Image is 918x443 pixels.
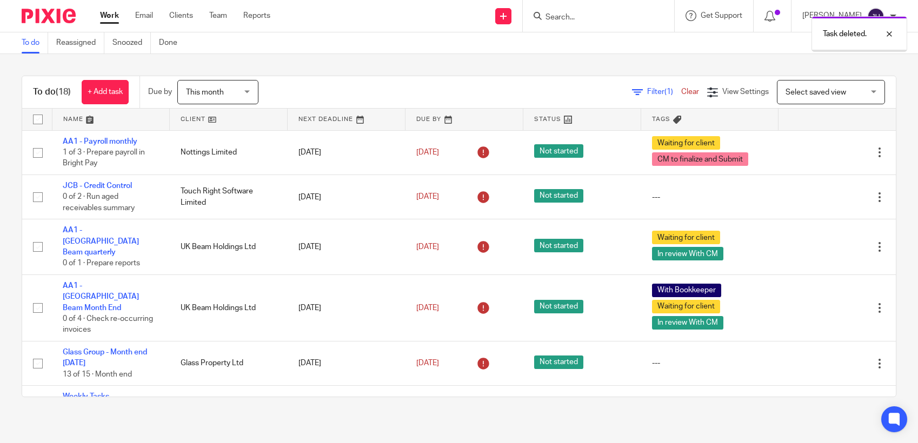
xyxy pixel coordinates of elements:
[63,260,140,267] span: 0 of 1 · Prepare reports
[22,32,48,53] a: To do
[63,149,145,167] span: 1 of 3 · Prepare payroll in Bright Pay
[786,89,846,96] span: Select saved view
[63,371,132,378] span: 13 of 15 · Month end
[652,284,721,297] span: With Bookkeeper
[186,89,224,96] span: This month
[288,174,405,219] td: [DATE]
[867,8,884,25] img: svg%3E
[722,88,769,96] span: View Settings
[652,316,723,330] span: In review With CM
[288,130,405,174] td: [DATE]
[416,149,439,156] span: [DATE]
[63,393,109,400] a: Weekly Tasks
[647,88,681,96] span: Filter
[100,10,119,21] a: Work
[170,174,288,219] td: Touch Right Software Limited
[416,359,439,367] span: [DATE]
[416,193,439,201] span: [DATE]
[63,138,137,145] a: AA1 - Payroll monthly
[135,10,153,21] a: Email
[63,182,132,190] a: JCB - Credit Control
[170,130,288,174] td: Nottings Limited
[652,152,748,166] span: CM to finalize and Submit
[664,88,673,96] span: (1)
[823,29,867,39] p: Task deleted.
[288,274,405,341] td: [DATE]
[22,9,76,23] img: Pixie
[652,300,720,313] span: Waiting for client
[33,86,71,98] h1: To do
[159,32,185,53] a: Done
[63,348,147,367] a: Glass Group - Month end [DATE]
[652,192,767,203] div: ---
[82,80,129,104] a: + Add task
[416,243,439,251] span: [DATE]
[170,274,288,341] td: UK Beam Holdings Ltd
[170,341,288,386] td: Glass Property Ltd
[416,304,439,312] span: [DATE]
[112,32,151,53] a: Snoozed
[169,10,193,21] a: Clients
[681,88,699,96] a: Clear
[652,116,670,122] span: Tags
[63,193,135,212] span: 0 of 2 · Run aged receivables summary
[63,282,139,312] a: AA1 - [GEOGRAPHIC_DATA] Beam Month End
[534,300,583,313] span: Not started
[534,355,583,369] span: Not started
[288,386,405,430] td: [DATE]
[56,32,104,53] a: Reassigned
[56,88,71,96] span: (18)
[534,189,583,203] span: Not started
[652,136,720,150] span: Waiting for client
[148,86,172,97] p: Due by
[63,226,139,256] a: AA1 - [GEOGRAPHIC_DATA] Beam quarterly
[209,10,227,21] a: Team
[534,144,583,158] span: Not started
[288,219,405,275] td: [DATE]
[652,231,720,244] span: Waiting for client
[288,341,405,386] td: [DATE]
[170,219,288,275] td: UK Beam Holdings Ltd
[243,10,270,21] a: Reports
[170,386,288,430] td: LJ Interior Design
[652,358,767,368] div: ---
[534,239,583,252] span: Not started
[652,247,723,260] span: In review With CM
[63,315,153,334] span: 0 of 4 · Check re-occurring invoices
